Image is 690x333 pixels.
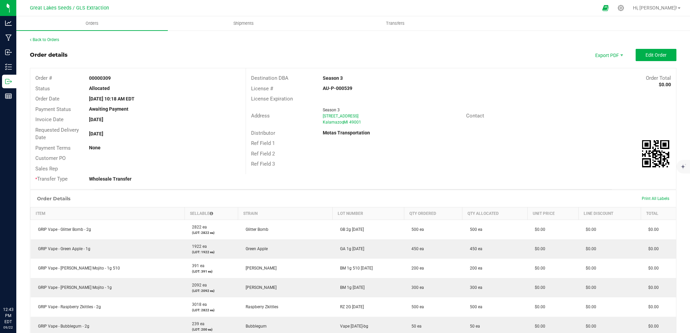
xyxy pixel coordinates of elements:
span: Address [251,113,270,119]
span: $0.00 [531,227,545,232]
img: Scan me! [642,140,669,167]
span: 2092 ea [189,283,207,288]
span: 391 ea [189,263,205,268]
span: GRIP Vape - Glitter Bomb - 2g [35,227,91,232]
span: Order Date [35,96,59,102]
strong: [DATE] [89,117,103,122]
span: 50 ea [408,324,422,329]
h1: Order Details [37,196,70,201]
span: Edit Order [645,52,667,58]
p: (LOT: 391 ea) [189,269,234,274]
span: [PERSON_NAME] [242,266,277,271]
p: (LOT: 2092 ea) [189,288,234,293]
span: Great Lakes Seeds / GLS Extraction [30,5,109,11]
span: $0.00 [531,266,545,271]
button: Edit Order [636,49,676,61]
a: Transfers [319,16,471,31]
span: $0.00 [645,227,659,232]
span: License # [251,86,273,92]
span: GRIP Vape - Green Apple - 1g [35,246,90,251]
span: GRIP Vape - Raspberry Zkittles - 2g [35,304,101,309]
span: $0.00 [582,285,596,290]
span: [PERSON_NAME] [242,285,277,290]
span: Vape [DATE]-bg [337,324,368,329]
span: GB 2g [DATE] [337,227,364,232]
a: Back to Orders [30,37,59,42]
span: $0.00 [582,304,596,309]
div: Manage settings [617,5,625,11]
span: Season 3 [323,108,340,112]
strong: Motas Transportation [323,130,370,135]
span: [STREET_ADDRESS] [323,114,358,118]
strong: AU-P-000539 [323,86,352,91]
span: 450 ea [408,246,424,251]
span: BM 1g 510 [DATE] [337,266,373,271]
span: Ref Field 2 [251,151,275,157]
span: Shipments [224,20,263,26]
span: $0.00 [645,324,659,329]
strong: Awaiting Payment [89,106,128,112]
th: Total [641,207,676,220]
span: 300 ea [466,285,482,290]
span: 2822 ea [189,225,207,229]
span: Green Apple [242,246,268,251]
inline-svg: Inbound [5,49,12,56]
span: Open Ecommerce Menu [598,1,613,15]
span: Bubblegum [242,324,267,329]
span: Ref Field 1 [251,140,275,146]
span: Hi, [PERSON_NAME]! [633,5,677,11]
a: Orders [16,16,168,31]
span: 500 ea [466,304,482,309]
th: Line Discount [578,207,641,220]
span: Transfers [377,20,414,26]
span: Raspberry Zkittles [242,304,278,309]
span: 50 ea [466,324,480,329]
span: Order # [35,75,52,81]
span: 500 ea [408,304,424,309]
qrcode: 00000309 [642,140,669,167]
span: GRIP Vape - Bubblegum - 2g [35,324,89,329]
th: Strain [238,207,333,220]
strong: Wholesale Transfer [89,176,131,182]
span: Customer PO [35,155,66,161]
th: Qty Ordered [404,207,462,220]
span: BM 1g [DATE] [337,285,365,290]
span: $0.00 [531,285,545,290]
span: $0.00 [645,266,659,271]
span: 450 ea [466,246,482,251]
inline-svg: Inventory [5,63,12,70]
span: 500 ea [408,227,424,232]
span: 3018 ea [189,302,207,307]
span: Destination DBA [251,75,288,81]
span: RZ 2G [DATE] [337,304,364,309]
p: (LOT: 2822 ea) [189,308,234,313]
span: $0.00 [531,304,545,309]
span: Contact [466,113,484,119]
span: Order Total [646,75,671,81]
span: 300 ea [408,285,424,290]
span: MI [343,120,348,125]
strong: 00000309 [89,75,111,81]
span: GRIP Vape - [PERSON_NAME] Mojito - 1g [35,285,112,290]
span: GA 1g [DATE] [337,246,364,251]
strong: [DATE] [89,131,103,136]
inline-svg: Analytics [5,20,12,26]
span: Status [35,86,50,92]
strong: [DATE] 10:18 AM EDT [89,96,135,101]
span: License Expiration [251,96,293,102]
span: $0.00 [645,246,659,251]
span: Sales Rep [35,166,58,172]
li: Export PDF [588,49,629,61]
th: Unit Price [527,207,578,220]
th: Qty Allocated [462,207,528,220]
strong: Allocated [89,86,110,91]
span: $0.00 [645,304,659,309]
span: 239 ea [189,321,205,326]
span: Kalamazoo [323,120,344,125]
inline-svg: Outbound [5,78,12,85]
span: 200 ea [466,266,482,271]
strong: $0.00 [659,82,671,87]
iframe: Resource center [7,279,27,299]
